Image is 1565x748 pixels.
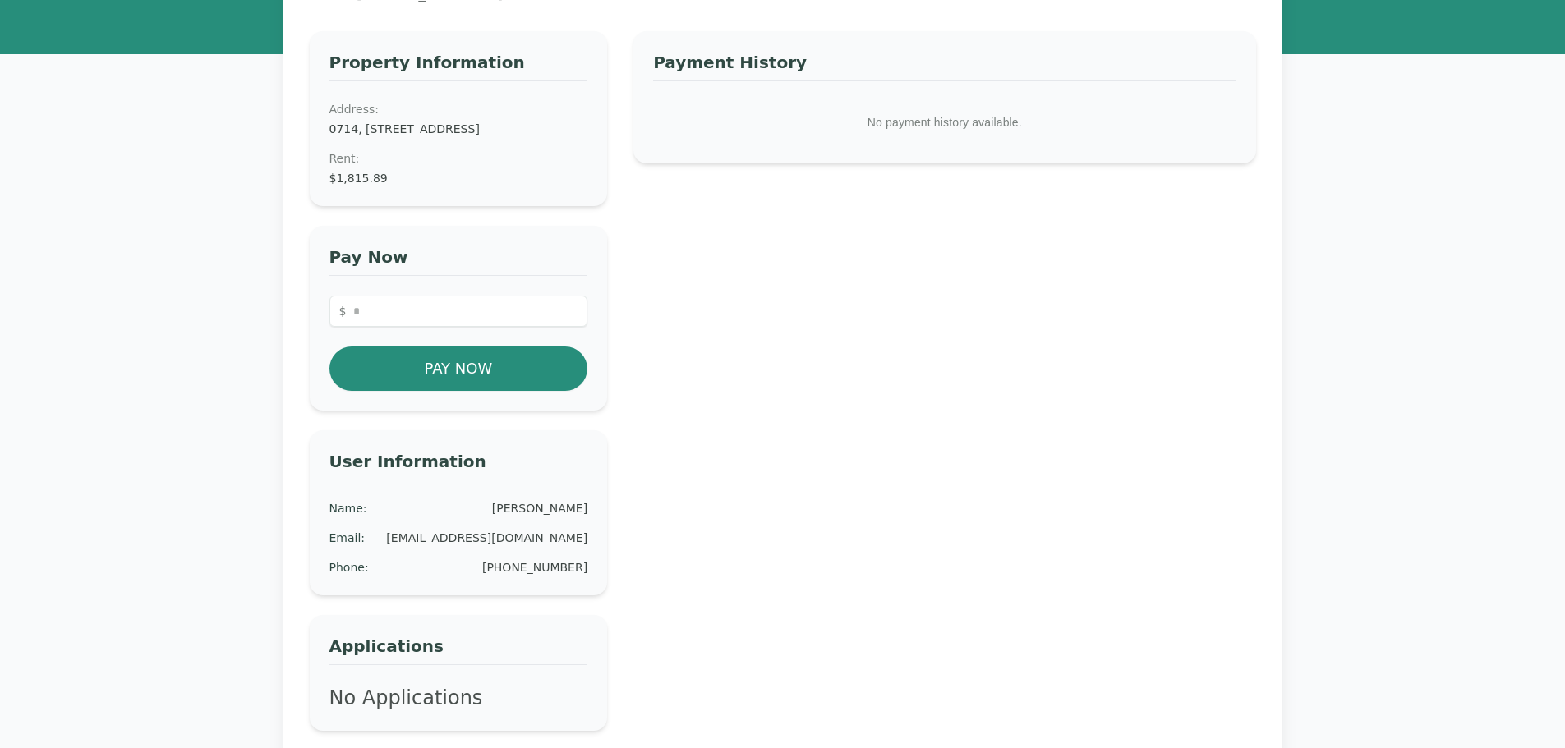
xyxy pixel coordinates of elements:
[329,685,588,711] p: No Applications
[329,635,588,665] h3: Applications
[329,450,588,480] h3: User Information
[386,530,587,546] div: [EMAIL_ADDRESS][DOMAIN_NAME]
[329,559,369,576] div: Phone :
[329,246,588,276] h3: Pay Now
[482,559,587,576] div: [PHONE_NUMBER]
[329,170,588,186] dd: $1,815.89
[492,500,587,516] div: [PERSON_NAME]
[329,121,588,137] dd: 0714, [STREET_ADDRESS]
[329,101,588,117] dt: Address:
[329,500,367,516] div: Name :
[653,51,1236,81] h3: Payment History
[653,101,1236,144] p: No payment history available.
[329,51,588,81] h3: Property Information
[329,530,366,546] div: Email :
[329,346,588,391] button: Pay Now
[329,150,588,167] dt: Rent :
